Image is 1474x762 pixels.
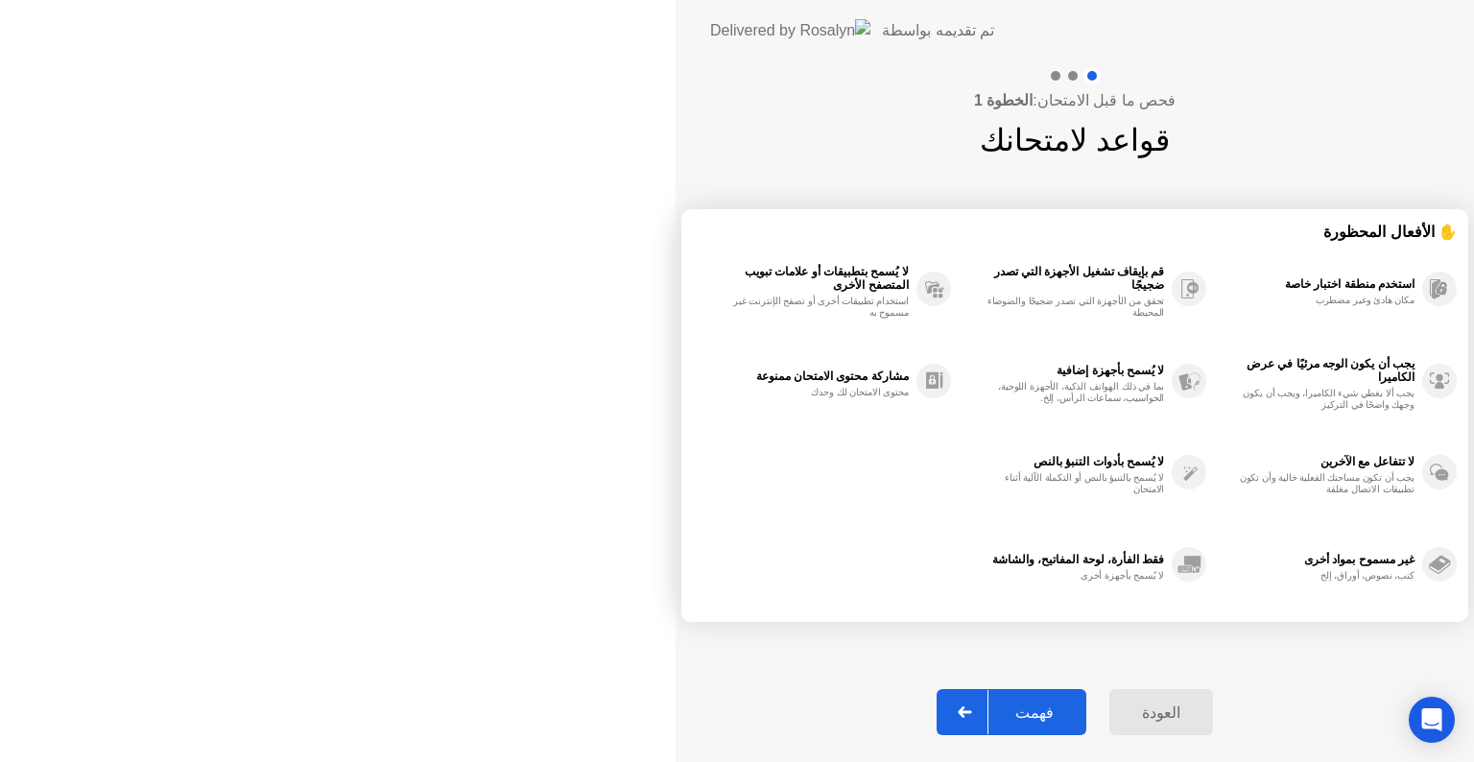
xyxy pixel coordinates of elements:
div: لا يُسمح بالتنبؤ بالنص أو التكملة الآلية أثناء الامتحان [983,472,1164,495]
div: يجب أن يكون الوجه مرئيًا في عرض الكاميرا [1216,357,1415,384]
img: Delivered by Rosalyn [710,19,870,41]
div: لا يُسمح بأدوات التنبؤ بالنص [961,455,1165,468]
div: تم تقديمه بواسطة [882,19,994,42]
button: العودة [1109,689,1213,735]
div: فهمت [988,703,1081,722]
div: لا تتفاعل مع الآخرين [1216,455,1415,468]
div: العودة [1115,703,1207,722]
div: غير مسموح بمواد أخرى [1216,553,1415,566]
div: قم بإيقاف تشغيل الأجهزة التي تصدر ضجيجًا [961,265,1165,292]
b: الخطوة 1 [974,92,1033,108]
div: مكان هادئ وغير مضطرب [1233,295,1415,306]
div: يجب ألا يغطي شيء الكاميرا، ويجب أن يكون وجهك واضحًا في التركيز [1233,388,1415,411]
div: استخدم منطقة اختبار خاصة [1216,277,1415,291]
div: كتب، نصوص، أوراق، إلخ [1233,570,1415,582]
div: تحقق من الأجهزة التي تصدر ضجيجًا والضوضاء المحيطة [983,296,1164,319]
div: لا يُسمح بأجهزة إضافية [961,364,1165,377]
h4: فحص ما قبل الامتحان: [974,89,1176,112]
div: فقط الفأرة، لوحة المفاتيح، والشاشة [961,553,1165,566]
div: لا يُسمح بأجهزة أخرى [983,570,1164,582]
div: Open Intercom Messenger [1409,697,1455,743]
div: لا يُسمح بتطبيقات أو علامات تبويب المتصفح الأخرى [702,265,909,292]
button: فهمت [937,689,1086,735]
div: استخدام تطبيقات أخرى أو تصفح الإنترنت غير مسموح به [727,296,909,319]
div: مشاركة محتوى الامتحان ممنوعة [702,369,909,383]
div: بما في ذلك الهواتف الذكية، الأجهزة اللوحية، الحواسيب، سماعات الرأس، إلخ. [983,381,1164,404]
h1: قواعد لامتحانك [980,117,1170,163]
div: ✋ الأفعال المحظورة [693,221,1457,243]
div: يجب أن تكون مساحتك الفعلية خالية وأن تكون تطبيقات الاتصال مغلقة [1233,472,1415,495]
div: محتوى الامتحان لك وحدك [727,387,909,398]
